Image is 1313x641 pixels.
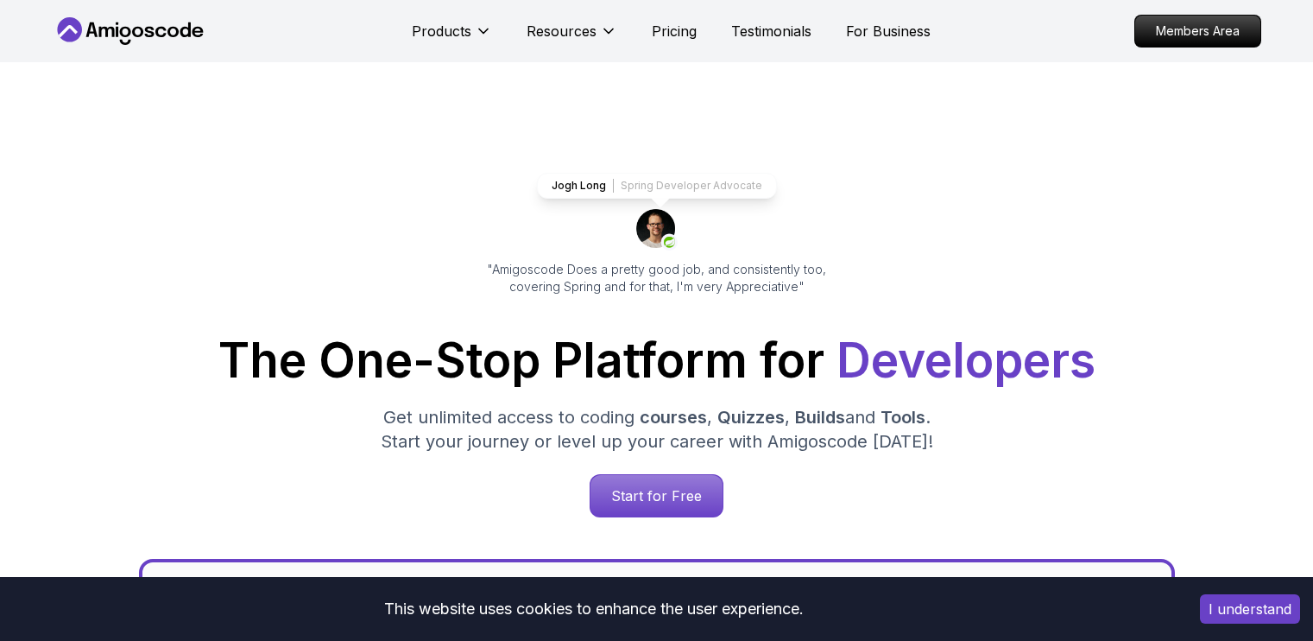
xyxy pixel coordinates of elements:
[367,405,947,454] p: Get unlimited access to coding , , and . Start your journey or level up your career with Amigosco...
[636,209,678,251] img: josh long
[66,337,1247,384] h1: The One-Stop Platform for
[731,21,811,41] a: Testimonials
[1200,594,1300,624] button: Accept cookies
[795,407,845,428] span: Builds
[621,179,762,193] p: Spring Developer Advocate
[590,474,723,517] a: Start for Free
[1134,15,1261,48] a: Members Area
[1135,16,1260,47] p: Members Area
[590,475,723,517] p: Start for Free
[846,21,931,41] a: For Business
[640,407,707,428] span: courses
[527,21,597,41] p: Resources
[717,407,785,428] span: Quizzes
[464,261,850,295] p: "Amigoscode Does a pretty good job, and consistently too, covering Spring and for that, I'm very ...
[836,332,1095,389] span: Developers
[527,21,617,55] button: Resources
[412,21,471,41] p: Products
[881,407,925,428] span: Tools
[552,179,606,193] p: Jogh Long
[652,21,697,41] a: Pricing
[412,21,492,55] button: Products
[13,590,1174,628] div: This website uses cookies to enhance the user experience.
